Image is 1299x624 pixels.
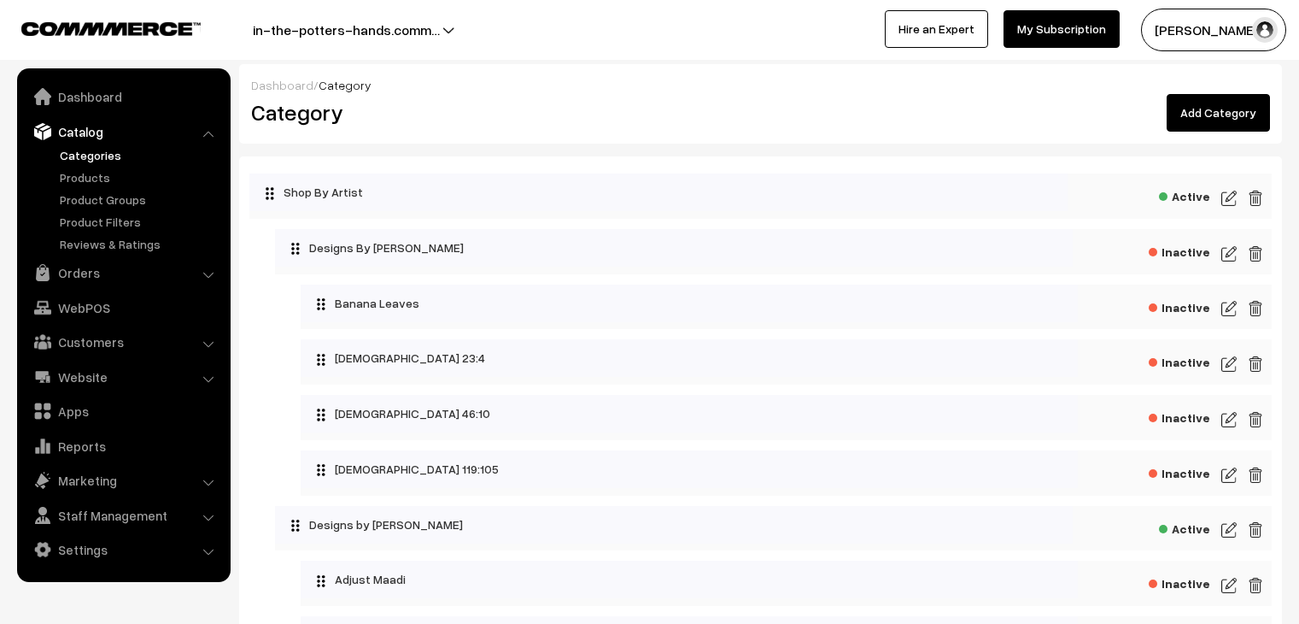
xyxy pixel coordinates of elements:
[1159,184,1210,205] span: Active
[56,191,225,209] a: Product Groups
[1149,350,1210,371] span: Inactive
[21,500,225,531] a: Staff Management
[301,285,1078,322] div: Banana Leaves
[21,362,225,392] a: Website
[249,174,266,206] button: Collapse
[1221,465,1237,486] img: edit
[275,229,292,262] button: Collapse
[21,396,225,427] a: Apps
[301,450,1078,488] div: [DEMOGRAPHIC_DATA] 119:105
[56,213,225,231] a: Product Filters
[275,506,1073,544] div: Designs by [PERSON_NAME]
[1149,571,1210,592] span: Inactive
[1221,188,1237,209] img: edit
[290,519,301,533] img: drag
[301,339,1078,377] div: [DEMOGRAPHIC_DATA] 23:4
[1248,244,1263,264] img: edit
[21,257,225,288] a: Orders
[56,146,225,164] a: Categories
[1159,516,1210,538] span: Active
[1221,354,1237,374] img: edit
[21,81,225,112] a: Dashboard
[1167,94,1270,132] a: Add Category
[316,463,326,477] img: drag
[1221,298,1237,319] img: edit
[265,186,275,200] img: drag
[275,229,1073,267] div: Designs By [PERSON_NAME]
[1141,9,1286,51] button: [PERSON_NAME]…
[1248,188,1263,209] img: edit
[301,395,1078,433] div: [DEMOGRAPHIC_DATA] 46:10
[316,353,326,367] img: drag
[1221,244,1237,264] img: edit
[21,116,225,147] a: Catalog
[1252,17,1278,43] img: user
[1149,239,1210,261] span: Inactive
[1248,354,1263,374] img: edit
[1248,520,1263,540] img: edit
[275,506,292,539] button: Collapse
[316,297,326,311] img: drag
[1221,520,1237,540] img: edit
[56,168,225,186] a: Products
[1004,10,1120,48] a: My Subscription
[21,292,225,323] a: WebPOS
[1248,575,1263,596] img: edit
[1248,465,1263,486] img: edit
[251,78,313,92] a: Dashboard
[21,327,225,357] a: Customers
[316,408,326,421] img: drag
[1149,295,1210,316] span: Inactive
[21,431,225,462] a: Reports
[1248,409,1263,430] img: edit
[21,22,201,35] img: COMMMERCE
[301,561,1078,598] div: Adjust Maadi
[249,174,1068,211] div: Shop By Artist
[319,78,372,92] span: Category
[1221,575,1237,596] img: edit
[193,9,500,51] button: in-the-potters-hands.comm…
[316,574,326,588] img: drag
[21,534,225,565] a: Settings
[56,235,225,253] a: Reviews & Ratings
[251,76,1270,94] div: /
[21,465,225,496] a: Marketing
[1248,298,1263,319] img: edit
[1149,461,1210,482] span: Inactive
[885,10,988,48] a: Hire an Expert
[251,99,748,126] h2: Category
[1221,409,1237,430] img: edit
[290,242,301,256] img: drag
[1149,405,1210,427] span: Inactive
[21,17,171,38] a: COMMMERCE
